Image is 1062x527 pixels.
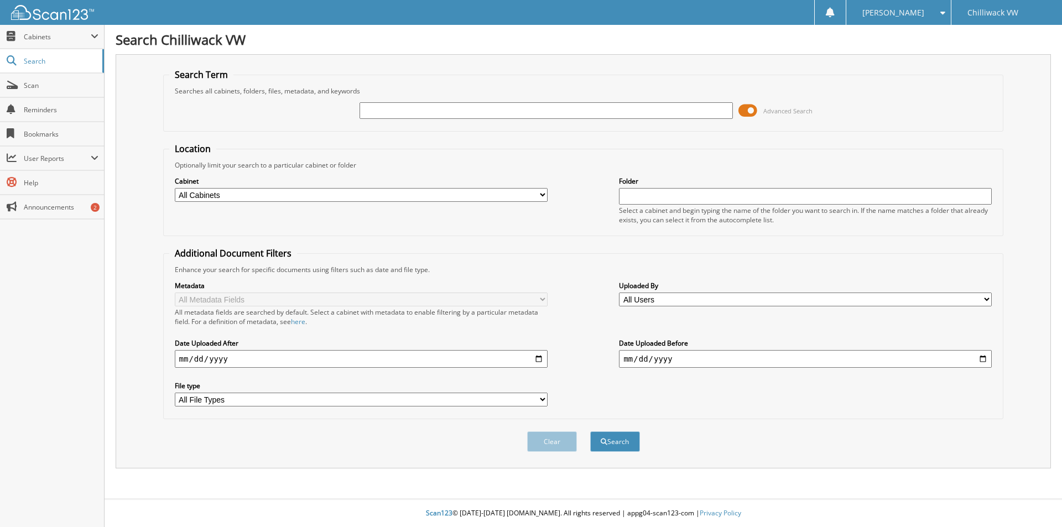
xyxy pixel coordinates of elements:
legend: Additional Document Filters [169,247,297,259]
label: Folder [619,176,992,186]
span: Advanced Search [763,107,813,115]
span: Scan123 [426,508,452,518]
span: Reminders [24,105,98,114]
a: Privacy Policy [700,508,741,518]
legend: Location [169,143,216,155]
label: Metadata [175,281,548,290]
label: Date Uploaded Before [619,338,992,348]
span: Cabinets [24,32,91,41]
div: All metadata fields are searched by default. Select a cabinet with metadata to enable filtering b... [175,307,548,326]
span: Help [24,178,98,187]
div: Enhance your search for specific documents using filters such as date and file type. [169,265,998,274]
iframe: Chat Widget [1007,474,1062,527]
div: Select a cabinet and begin typing the name of the folder you want to search in. If the name match... [619,206,992,225]
input: start [175,350,548,368]
div: © [DATE]-[DATE] [DOMAIN_NAME]. All rights reserved | appg04-scan123-com | [105,500,1062,527]
span: [PERSON_NAME] [862,9,924,16]
div: 2 [91,203,100,212]
label: File type [175,381,548,390]
h1: Search Chilliwack VW [116,30,1051,49]
label: Cabinet [175,176,548,186]
span: Bookmarks [24,129,98,139]
input: end [619,350,992,368]
span: User Reports [24,154,91,163]
span: Search [24,56,97,66]
button: Search [590,431,640,452]
a: here [291,317,305,326]
legend: Search Term [169,69,233,81]
button: Clear [527,431,577,452]
span: Chilliwack VW [967,9,1018,16]
label: Uploaded By [619,281,992,290]
label: Date Uploaded After [175,338,548,348]
div: Optionally limit your search to a particular cabinet or folder [169,160,998,170]
span: Scan [24,81,98,90]
img: scan123-logo-white.svg [11,5,94,20]
div: Searches all cabinets, folders, files, metadata, and keywords [169,86,998,96]
span: Announcements [24,202,98,212]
